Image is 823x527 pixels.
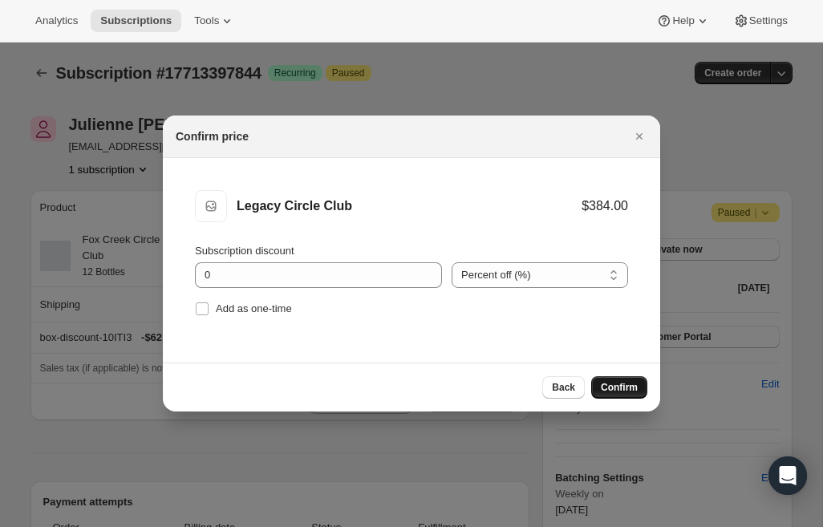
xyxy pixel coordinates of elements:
[237,198,582,214] div: Legacy Circle Club
[176,128,249,144] h2: Confirm price
[768,456,807,495] div: Open Intercom Messenger
[91,10,181,32] button: Subscriptions
[601,381,638,394] span: Confirm
[672,14,694,27] span: Help
[647,10,720,32] button: Help
[582,198,628,214] div: $384.00
[628,125,651,148] button: Close
[194,14,219,27] span: Tools
[552,381,575,394] span: Back
[216,302,292,314] span: Add as one-time
[100,14,172,27] span: Subscriptions
[26,10,87,32] button: Analytics
[542,376,585,399] button: Back
[35,14,78,27] span: Analytics
[724,10,797,32] button: Settings
[195,245,294,257] span: Subscription discount
[749,14,788,27] span: Settings
[591,376,647,399] button: Confirm
[184,10,245,32] button: Tools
